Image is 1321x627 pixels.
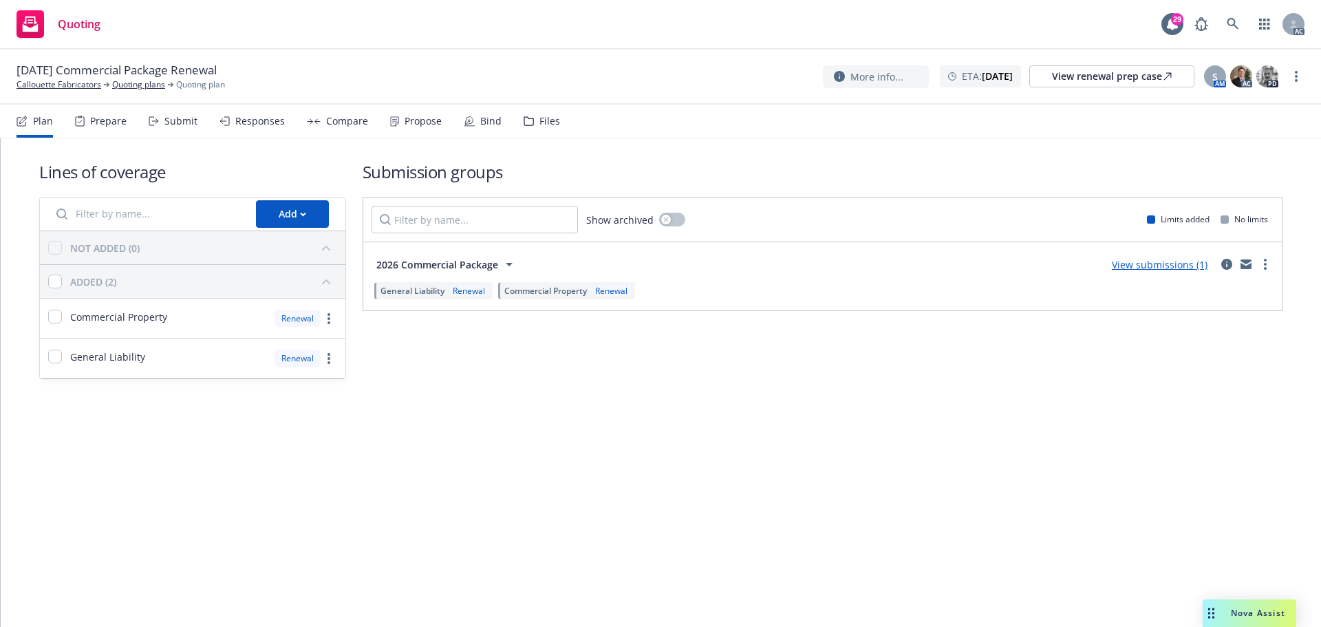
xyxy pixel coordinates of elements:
div: Limits added [1147,213,1210,225]
span: Show archived [586,213,654,227]
a: Search [1219,10,1247,38]
div: Bind [480,116,502,127]
a: more [1288,68,1304,85]
button: NOT ADDED (0) [70,237,337,259]
div: 29 [1171,13,1183,25]
input: Filter by name... [48,200,248,228]
a: Report a Bug [1188,10,1215,38]
button: More info... [823,65,929,88]
button: ADDED (2) [70,270,337,293]
span: Nova Assist [1231,607,1285,619]
a: View renewal prep case [1029,65,1194,87]
span: [DATE] Commercial Package Renewal [17,62,217,78]
div: No limits [1221,213,1268,225]
div: Prepare [90,116,127,127]
button: Add [256,200,329,228]
button: Nova Assist [1203,599,1296,627]
div: Responses [235,116,285,127]
a: mail [1238,256,1254,273]
a: Callouette Fabricators [17,78,101,91]
span: General Liability [380,285,444,297]
span: Quoting plan [176,78,225,91]
a: View submissions (1) [1112,258,1207,271]
div: Drag to move [1203,599,1220,627]
div: Propose [405,116,442,127]
div: ADDED (2) [70,275,116,289]
h1: Lines of coverage [39,160,346,183]
div: NOT ADDED (0) [70,241,140,255]
div: Plan [33,116,53,127]
a: Quoting [11,5,106,43]
span: Commercial Property [504,285,587,297]
div: Renewal [275,350,321,367]
span: General Liability [70,350,145,364]
img: photo [1256,65,1278,87]
div: View renewal prep case [1052,66,1172,87]
a: Switch app [1251,10,1278,38]
span: S [1212,70,1218,84]
h1: Submission groups [363,160,1282,183]
div: Renewal [275,310,321,327]
div: Compare [326,116,368,127]
div: Renewal [592,285,630,297]
button: 2026 Commercial Package [372,251,522,278]
div: Submit [164,116,197,127]
a: more [1257,256,1274,273]
a: Quoting plans [112,78,165,91]
a: more [321,350,337,367]
input: Filter by name... [372,206,578,233]
span: More info... [850,70,903,84]
div: Files [539,116,560,127]
span: Commercial Property [70,310,167,324]
div: Add [279,201,306,227]
a: circleInformation [1218,256,1235,273]
span: ETA : [962,69,1013,83]
a: more [321,310,337,327]
span: Quoting [58,19,100,30]
strong: [DATE] [982,70,1013,83]
div: Renewal [450,285,488,297]
img: photo [1230,65,1252,87]
span: 2026 Commercial Package [376,257,498,272]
